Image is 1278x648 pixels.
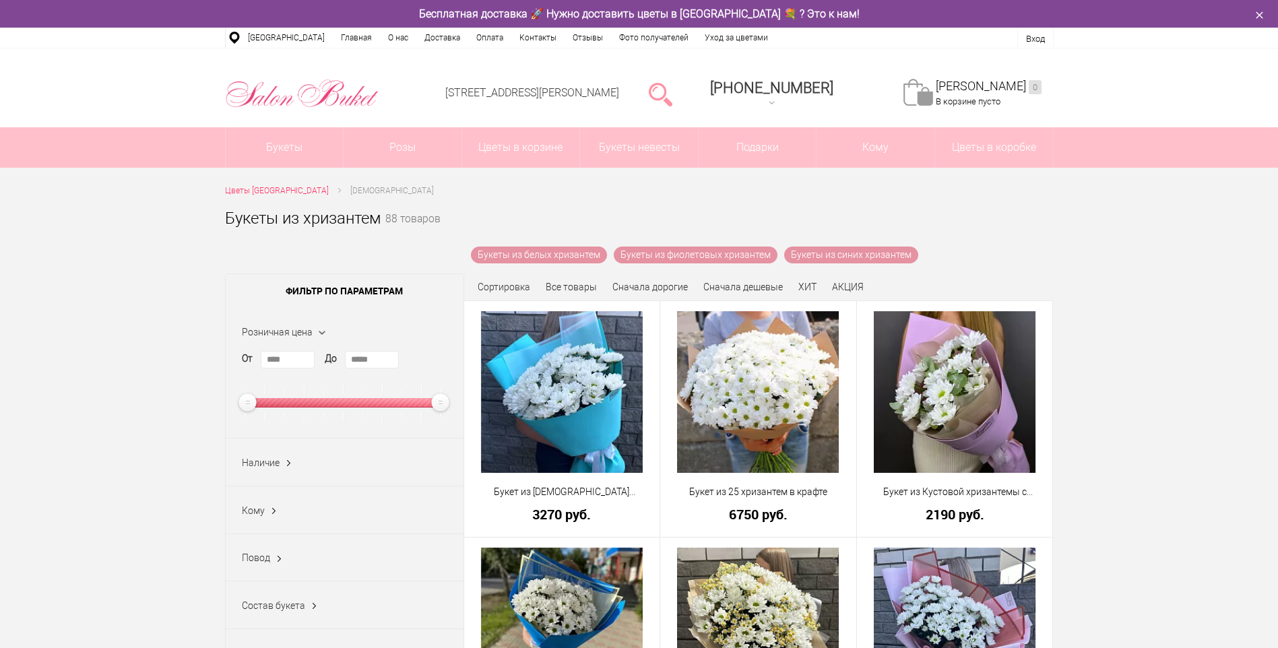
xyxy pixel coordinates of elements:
span: Сортировка [478,282,530,292]
span: [PHONE_NUMBER] [710,79,833,96]
img: Цветы Нижний Новгород [225,76,379,111]
a: [STREET_ADDRESS][PERSON_NAME] [445,86,619,99]
a: Букет из Кустовой хризантемы с [PERSON_NAME] [866,485,1044,499]
a: Контакты [511,28,565,48]
label: От [242,352,253,366]
a: Подарки [699,127,817,168]
span: Розничная цена [242,327,313,337]
h1: Букеты из хризантем [225,206,381,230]
a: Уход за цветами [697,28,776,48]
a: Фото получателей [611,28,697,48]
span: Фильтр по параметрам [226,274,464,308]
a: 3270 руб. [473,507,651,521]
a: Букет из [DEMOGRAPHIC_DATA] кустовых [473,485,651,499]
div: Бесплатная доставка 🚀 Нужно доставить цветы в [GEOGRAPHIC_DATA] 💐 ? Это к нам! [215,7,1064,21]
span: Наличие [242,457,280,468]
a: [PHONE_NUMBER] [702,75,841,113]
a: Букет из 25 хризантем в крафте [669,485,848,499]
a: Сначала дешевые [703,282,783,292]
ins: 0 [1029,80,1042,94]
a: Розы [344,127,461,168]
a: Букеты [226,127,344,168]
a: Букеты из фиолетовых хризантем [614,247,777,263]
span: Повод [242,552,270,563]
a: Вход [1026,34,1045,44]
a: Сначала дорогие [612,282,688,292]
a: Цветы в коробке [935,127,1053,168]
a: Цветы в корзине [462,127,580,168]
a: Оплата [468,28,511,48]
a: О нас [380,28,416,48]
a: Букеты из синих хризантем [784,247,918,263]
label: До [325,352,337,366]
img: Букет из хризантем кустовых [481,311,643,473]
img: Букет из Кустовой хризантемы с Зеленью [874,311,1035,473]
a: АКЦИЯ [832,282,864,292]
span: Состав букета [242,600,305,611]
span: Цветы [GEOGRAPHIC_DATA] [225,186,329,195]
a: ХИТ [798,282,817,292]
span: [DEMOGRAPHIC_DATA] [350,186,434,195]
a: [PERSON_NAME] [936,79,1042,94]
span: Кому [242,505,265,516]
a: Главная [333,28,380,48]
span: Кому [817,127,934,168]
a: Букеты невесты [580,127,698,168]
span: В корзине пусто [936,96,1000,106]
a: Букеты из белых хризантем [471,247,607,263]
a: Цветы [GEOGRAPHIC_DATA] [225,184,329,198]
small: 88 товаров [385,214,441,247]
a: Все товары [546,282,597,292]
a: 2190 руб. [866,507,1044,521]
a: Доставка [416,28,468,48]
img: Букет из 25 хризантем в крафте [677,311,839,473]
a: 6750 руб. [669,507,848,521]
a: Отзывы [565,28,611,48]
a: [GEOGRAPHIC_DATA] [240,28,333,48]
